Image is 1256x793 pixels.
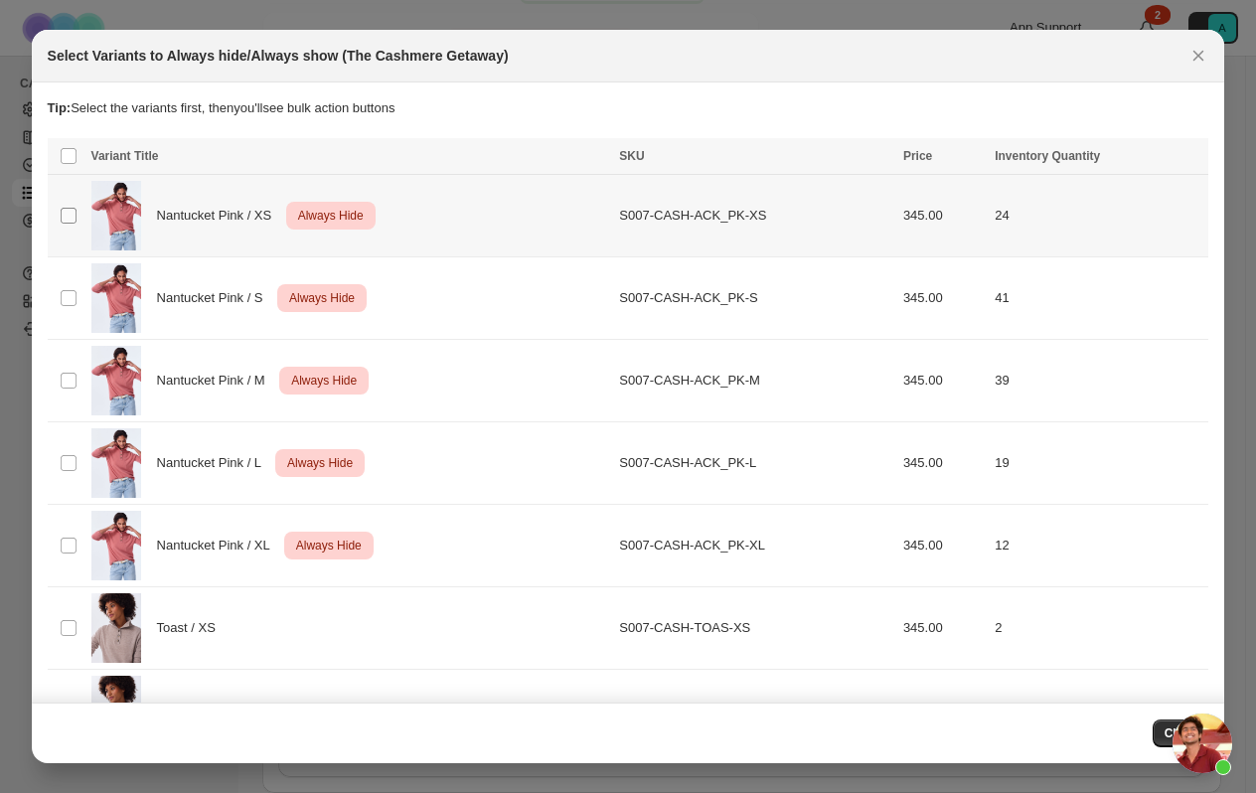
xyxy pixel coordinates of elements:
[989,504,1208,586] td: 12
[989,256,1208,339] td: 41
[989,175,1208,257] td: 24
[287,369,361,393] span: Always Hide
[989,586,1208,669] td: 2
[897,175,989,257] td: 345.00
[157,453,272,473] span: Nantucket Pink / L
[91,346,141,415] img: CashmereGetaway_SIenaPink_Jillian_21382.jpg
[285,286,359,310] span: Always Hide
[91,428,141,498] img: CashmereGetaway_SIenaPink_Jillian_21382.jpg
[294,204,368,228] span: Always Hide
[989,669,1208,751] td: 3
[897,586,989,669] td: 345.00
[897,256,989,339] td: 345.00
[157,618,227,638] span: Toast / XS
[897,421,989,504] td: 345.00
[1153,719,1209,747] button: Close
[897,504,989,586] td: 345.00
[989,339,1208,421] td: 39
[91,149,159,163] span: Variant Title
[1184,42,1212,70] button: Close
[157,371,276,391] span: Nantucket Pink / M
[903,149,932,163] span: Price
[897,669,989,751] td: 345.00
[613,175,897,257] td: S007-CASH-ACK_PK-XS
[157,536,281,555] span: Nantucket Pink / XL
[91,676,141,745] img: Cashmere_Getaway_Toast_Gabby__0071.jpg
[897,339,989,421] td: 345.00
[157,206,282,226] span: Nantucket Pink / XS
[1173,714,1232,773] div: Open chat
[613,669,897,751] td: S007-CASH-TOAS-S
[91,263,141,333] img: CashmereGetaway_SIenaPink_Jillian_21382.jpg
[48,46,509,66] h2: Select Variants to Always hide/Always show (The Cashmere Getaway)
[613,339,897,421] td: S007-CASH-ACK_PK-M
[619,149,644,163] span: SKU
[157,288,274,308] span: Nantucket Pink / S
[292,534,366,557] span: Always Hide
[91,181,141,250] img: CashmereGetaway_SIenaPink_Jillian_21382.jpg
[91,593,141,663] img: Cashmere_Getaway_Toast_Gabby__0071.jpg
[613,256,897,339] td: S007-CASH-ACK_PK-S
[91,511,141,580] img: CashmereGetaway_SIenaPink_Jillian_21382.jpg
[283,451,357,475] span: Always Hide
[613,421,897,504] td: S007-CASH-ACK_PK-L
[613,586,897,669] td: S007-CASH-TOAS-XS
[995,149,1100,163] span: Inventory Quantity
[48,98,1209,118] p: Select the variants first, then you'll see bulk action buttons
[613,504,897,586] td: S007-CASH-ACK_PK-XL
[989,421,1208,504] td: 19
[157,701,218,720] span: Toast / S
[1165,725,1197,741] span: Close
[48,100,72,115] strong: Tip:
